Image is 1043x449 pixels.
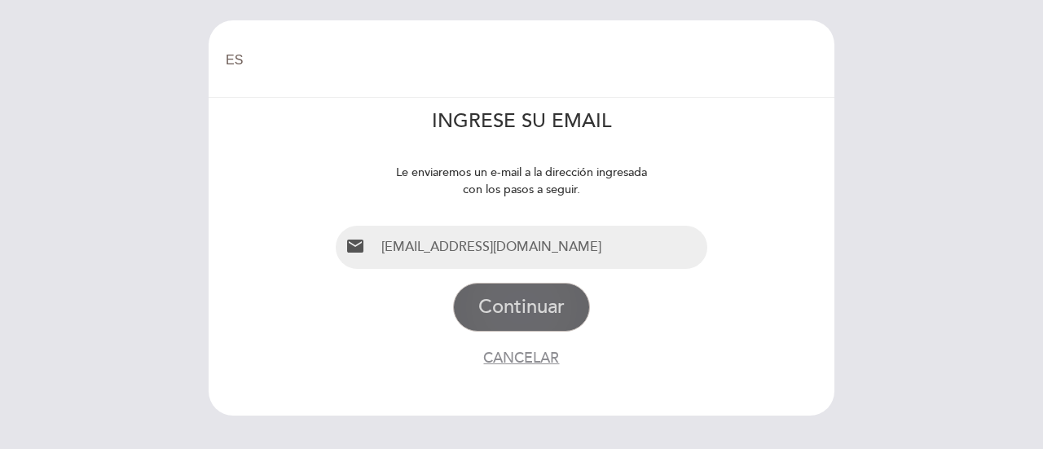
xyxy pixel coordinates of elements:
[220,111,823,132] h3: INGRESE SU EMAIL
[220,165,823,198] div: Le enviaremos un e-mail a la dirección ingresada con los pasos a seguir.
[453,283,590,332] button: Continuar
[345,236,365,256] i: email
[483,348,559,368] button: Cancelar
[375,226,708,269] input: Email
